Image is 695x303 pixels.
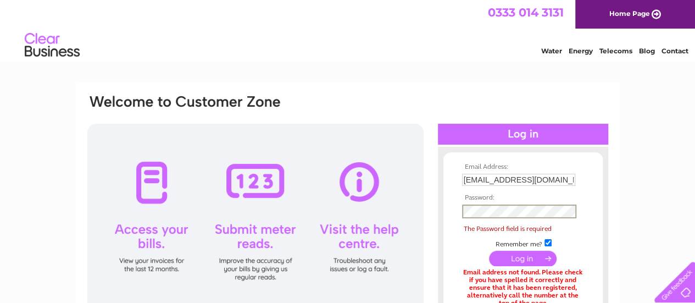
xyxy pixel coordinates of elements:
a: Contact [661,47,688,55]
span: The Password field is required [464,225,552,233]
a: 0333 014 3131 [488,5,564,19]
a: Water [541,47,562,55]
th: Email Address: [459,163,587,171]
a: Telecoms [599,47,632,55]
input: Submit [489,251,557,266]
a: Energy [569,47,593,55]
td: Remember me? [459,238,587,249]
img: logo.png [24,29,80,62]
th: Password: [459,194,587,202]
a: Blog [639,47,655,55]
div: Clear Business is a trading name of Verastar Limited (registered in [GEOGRAPHIC_DATA] No. 3667643... [88,6,608,53]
